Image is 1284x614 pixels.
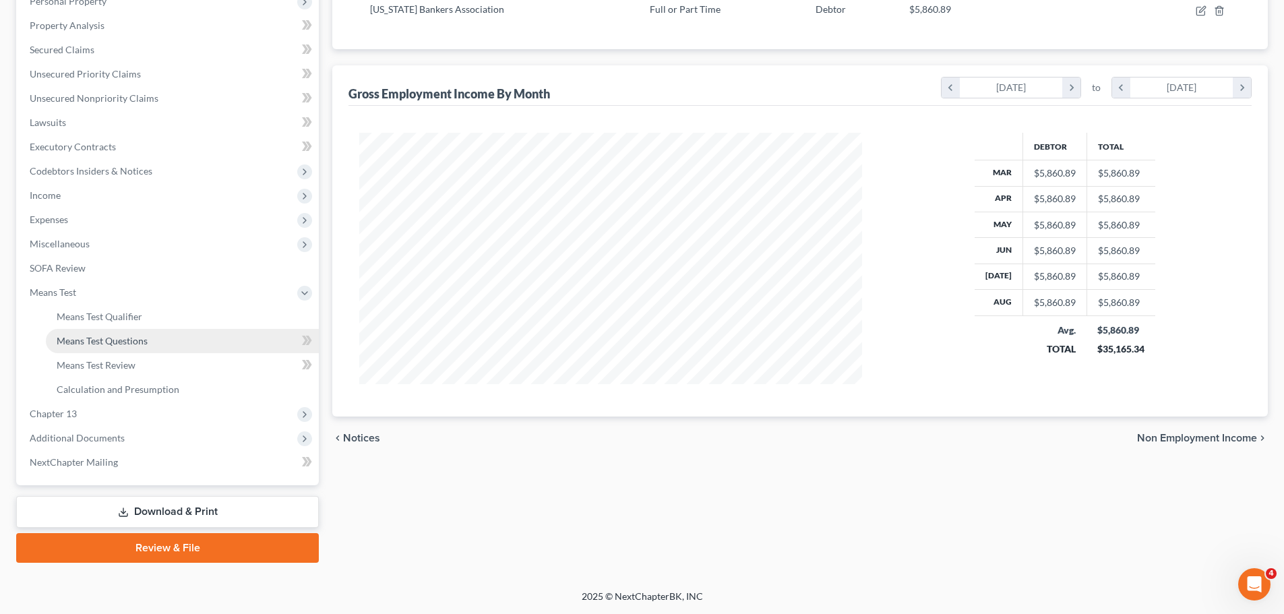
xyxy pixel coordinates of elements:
[46,329,319,353] a: Means Test Questions
[19,38,319,62] a: Secured Claims
[975,290,1023,315] th: Aug
[1033,342,1076,356] div: TOTAL
[30,432,125,443] span: Additional Documents
[19,135,319,159] a: Executory Contracts
[46,377,319,402] a: Calculation and Presumption
[1034,270,1076,283] div: $5,860.89
[332,433,380,443] button: chevron_left Notices
[1087,238,1155,264] td: $5,860.89
[650,3,721,15] span: Full or Part Time
[30,141,116,152] span: Executory Contracts
[1062,78,1080,98] i: chevron_right
[1112,78,1130,98] i: chevron_left
[1087,212,1155,237] td: $5,860.89
[942,78,960,98] i: chevron_left
[30,456,118,468] span: NextChapter Mailing
[975,212,1023,237] th: May
[816,3,846,15] span: Debtor
[19,256,319,280] a: SOFA Review
[975,186,1023,212] th: Apr
[1087,133,1155,160] th: Total
[1137,433,1257,443] span: Non Employment Income
[19,86,319,111] a: Unsecured Nonpriority Claims
[57,359,135,371] span: Means Test Review
[348,86,550,102] div: Gross Employment Income By Month
[46,305,319,329] a: Means Test Qualifier
[1034,192,1076,206] div: $5,860.89
[1266,568,1277,579] span: 4
[19,13,319,38] a: Property Analysis
[1087,186,1155,212] td: $5,860.89
[258,590,1027,614] div: 2025 © NextChapterBK, INC
[1034,296,1076,309] div: $5,860.89
[30,286,76,298] span: Means Test
[1233,78,1251,98] i: chevron_right
[57,383,179,395] span: Calculation and Presumption
[30,262,86,274] span: SOFA Review
[332,433,343,443] i: chevron_left
[30,214,68,225] span: Expenses
[30,92,158,104] span: Unsecured Nonpriority Claims
[1087,264,1155,289] td: $5,860.89
[1087,290,1155,315] td: $5,860.89
[1257,433,1268,443] i: chevron_right
[1033,324,1076,337] div: Avg.
[46,353,319,377] a: Means Test Review
[1092,81,1101,94] span: to
[57,311,142,322] span: Means Test Qualifier
[30,20,104,31] span: Property Analysis
[975,264,1023,289] th: [DATE]
[1087,160,1155,186] td: $5,860.89
[975,238,1023,264] th: Jun
[370,3,504,15] span: [US_STATE] Bankers Association
[30,238,90,249] span: Miscellaneous
[1034,244,1076,257] div: $5,860.89
[30,165,152,177] span: Codebtors Insiders & Notices
[16,533,319,563] a: Review & File
[1097,342,1144,356] div: $35,165.34
[960,78,1063,98] div: [DATE]
[975,160,1023,186] th: Mar
[30,189,61,201] span: Income
[343,433,380,443] span: Notices
[30,408,77,419] span: Chapter 13
[16,496,319,528] a: Download & Print
[57,335,148,346] span: Means Test Questions
[1034,218,1076,232] div: $5,860.89
[909,3,951,15] span: $5,860.89
[1130,78,1233,98] div: [DATE]
[19,450,319,474] a: NextChapter Mailing
[19,62,319,86] a: Unsecured Priority Claims
[30,117,66,128] span: Lawsuits
[1034,166,1076,180] div: $5,860.89
[30,44,94,55] span: Secured Claims
[19,111,319,135] a: Lawsuits
[1097,324,1144,337] div: $5,860.89
[1238,568,1271,601] iframe: Intercom live chat
[1137,433,1268,443] button: Non Employment Income chevron_right
[1022,133,1087,160] th: Debtor
[30,68,141,80] span: Unsecured Priority Claims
